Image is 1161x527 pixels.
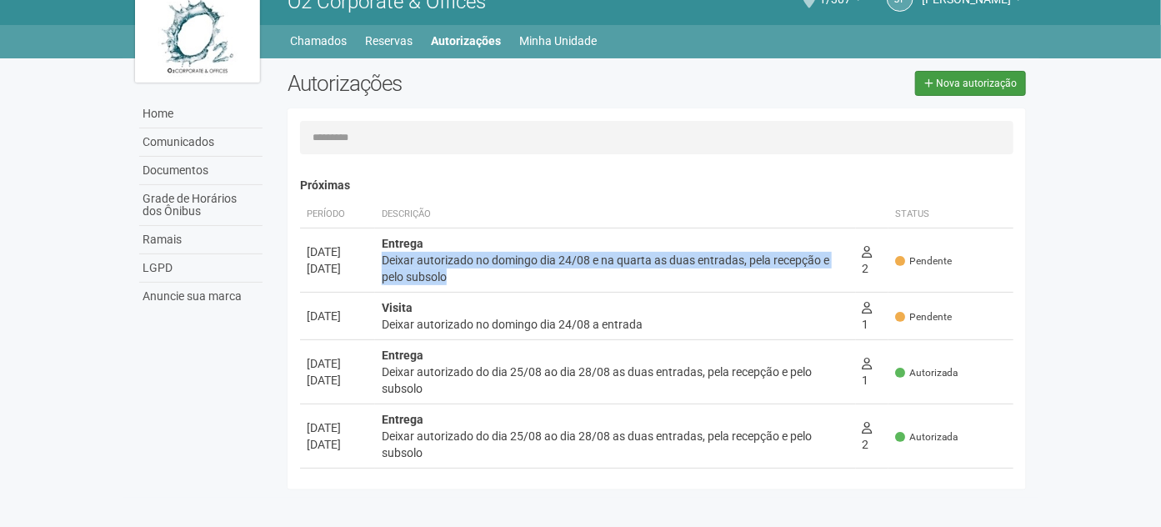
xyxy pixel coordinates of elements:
div: Deixar autorizado no domingo dia 24/08 e na quarta as duas entradas, pela recepção e pelo subsolo [382,252,849,285]
strong: Entrega [382,413,423,426]
span: Pendente [895,310,952,324]
div: Deixar autorizado do dia 25/08 ao dia 28/08 as duas entradas, pela recepção e pelo subsolo [382,428,849,461]
a: Minha Unidade [520,29,598,53]
div: Deixar autorizado do dia 25/08 ao dia 28/08 as duas entradas, pela recepção e pelo subsolo [382,364,849,397]
h4: Próximas [300,179,1014,192]
span: Autorizada [895,366,958,380]
span: Autorizada [895,430,958,444]
th: Período [300,201,375,228]
strong: Entrega [382,349,423,362]
span: 1 [863,301,873,331]
div: [DATE] [307,260,368,277]
a: Home [139,100,263,128]
span: 2 [863,421,873,451]
th: Status [888,201,1013,228]
a: Grade de Horários dos Ônibus [139,185,263,226]
a: Autorizações [432,29,502,53]
div: [DATE] [307,436,368,453]
span: Nova autorização [936,78,1017,89]
div: Deixar autorizado no domingo dia 24/08 a entrada [382,316,849,333]
a: Documentos [139,157,263,185]
strong: Visita [382,301,413,314]
a: Comunicados [139,128,263,157]
div: [DATE] [307,419,368,436]
a: Anuncie sua marca [139,283,263,310]
h2: Autorizações [288,71,644,96]
strong: Entrega [382,237,423,250]
strong: Entrega [382,477,423,490]
div: [DATE] [307,355,368,372]
span: Pendente [895,254,952,269]
div: [DATE] [307,243,368,260]
a: LGPD [139,254,263,283]
div: [DATE] [307,372,368,389]
th: Descrição [375,201,856,228]
a: Nova autorização [915,71,1026,96]
a: Reservas [366,29,413,53]
div: [DATE] [307,308,368,324]
a: Ramais [139,226,263,254]
span: 2 [863,245,873,275]
span: 1 [863,357,873,387]
a: Chamados [291,29,348,53]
